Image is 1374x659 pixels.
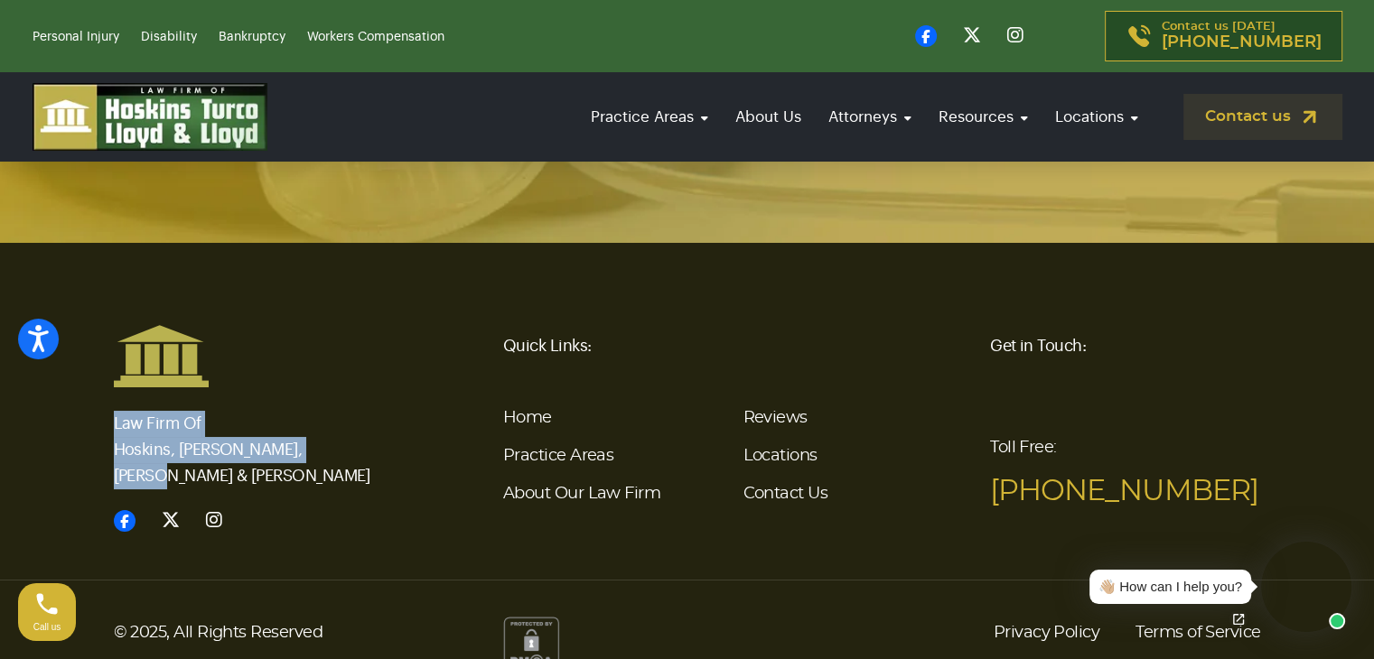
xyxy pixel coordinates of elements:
[141,31,197,43] a: Disability
[1220,600,1257,638] a: Open chat
[1162,21,1322,51] p: Contact us [DATE]
[990,426,1261,513] p: Toll Free:
[114,324,209,387] img: Hoskins and Turco Logo
[990,324,1261,367] h6: Get in Touch:
[503,636,559,651] a: Content Protection by DMCA.com
[33,83,267,151] img: logo
[503,324,968,367] h6: Quick Links:
[114,388,385,489] p: Law Firm Of Hoskins, [PERSON_NAME], [PERSON_NAME] & [PERSON_NAME]
[1105,11,1342,61] a: Contact us [DATE][PHONE_NUMBER]
[726,91,810,143] a: About Us
[994,617,1099,649] a: Privacy Policy
[1098,577,1242,598] div: 👋🏼 How can I help you?
[1162,33,1322,51] span: [PHONE_NUMBER]
[503,486,660,502] a: About Our Law Firm
[1183,94,1342,140] a: Contact us
[307,31,444,43] a: Workers Compensation
[743,486,827,502] a: Contact Us
[1046,91,1147,143] a: Locations
[582,91,717,143] a: Practice Areas
[990,477,1258,506] a: [PHONE_NUMBER]
[819,91,921,143] a: Attorneys
[33,31,119,43] a: Personal Injury
[114,617,481,649] p: © 2025, All Rights Reserved
[33,622,61,632] span: Call us
[930,91,1037,143] a: Resources
[503,410,552,426] a: Home
[503,448,613,464] a: Practice Areas
[743,410,807,426] a: Reviews
[743,448,817,464] a: Locations
[219,31,285,43] a: Bankruptcy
